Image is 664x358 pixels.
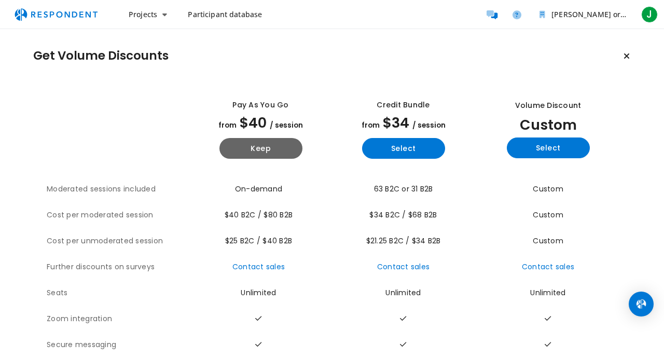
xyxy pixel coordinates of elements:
button: Select yearly basic plan [362,138,445,159]
span: $40 B2C / $80 B2B [225,210,293,220]
button: Keep current yearly payg plan [219,138,302,159]
th: Cost per moderated session [47,202,189,228]
a: Message participants [481,4,502,25]
th: Secure messaging [47,332,189,358]
span: Unlimited [385,287,421,298]
span: Participant database [188,9,262,19]
span: Unlimited [530,287,565,298]
button: Select yearly custom_static plan [507,137,590,158]
th: Seats [47,280,189,306]
span: Custom [520,115,577,134]
th: Moderated sessions included [47,176,189,202]
span: Custom [533,210,563,220]
span: 63 B2C or 31 B2B [374,184,433,194]
th: Cost per unmoderated session [47,228,189,254]
button: Keep current plan [616,46,637,66]
span: $40 [240,113,267,132]
button: J [639,5,660,24]
button: Projects [120,5,175,24]
span: $34 B2C / $68 B2B [369,210,437,220]
span: Custom [533,184,563,194]
div: Pay as you go [232,100,288,111]
a: Contact sales [377,261,430,272]
span: from [362,120,380,130]
th: Zoom integration [47,306,189,332]
div: Open Intercom Messenger [629,292,654,316]
span: Custom [533,236,563,246]
th: Further discounts on surveys [47,254,189,280]
a: Contact sales [232,261,285,272]
span: On-demand [235,184,282,194]
button: James organised Team [531,5,635,24]
div: Volume Discount [515,100,582,111]
span: $25 B2C / $40 B2B [225,236,292,246]
span: Unlimited [241,287,276,298]
span: J [641,6,658,23]
div: Credit Bundle [377,100,430,111]
h1: Get Volume Discounts [33,49,169,63]
a: Help and support [506,4,527,25]
span: / session [412,120,446,130]
span: from [218,120,237,130]
span: $21.25 B2C / $34 B2B [366,236,441,246]
a: Participant database [179,5,270,24]
span: Projects [129,9,157,19]
span: $34 [383,113,409,132]
img: respondent-logo.png [8,5,104,24]
a: Contact sales [522,261,574,272]
span: / session [270,120,303,130]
